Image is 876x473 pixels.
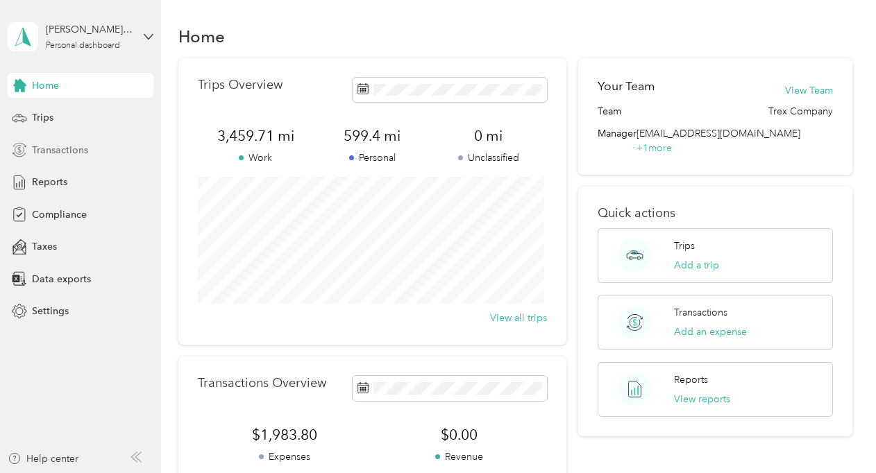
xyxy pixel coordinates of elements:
[198,150,314,165] p: Work
[637,142,672,154] span: + 1 more
[490,311,547,325] button: View all trips
[46,42,120,50] div: Personal dashboard
[198,376,326,390] p: Transactions Overview
[46,22,133,37] div: [PERSON_NAME] [PERSON_NAME]
[32,272,91,286] span: Data exports
[637,128,800,139] span: [EMAIL_ADDRESS][DOMAIN_NAME]
[598,126,637,155] span: Manager
[674,372,708,387] p: Reports
[8,452,78,466] button: Help center
[32,175,67,189] span: Reports
[198,449,373,464] p: Expenses
[32,304,69,318] span: Settings
[430,126,547,146] span: 0 mi
[32,207,87,222] span: Compliance
[598,78,655,95] h2: Your Team
[372,425,547,445] span: $0.00
[178,29,225,44] h1: Home
[768,104,833,119] span: Trex Company
[598,104,621,119] span: Team
[372,449,547,464] p: Revenue
[314,126,430,146] span: 599.4 mi
[198,425,373,445] span: $1,983.80
[674,258,719,273] button: Add a trip
[430,150,547,165] p: Unclassified
[32,143,88,157] span: Transactions
[674,392,730,406] button: View reports
[598,206,832,221] p: Quick actions
[32,110,53,125] span: Trips
[674,325,747,339] button: Add an expense
[798,395,876,473] iframe: Everlance-gr Chat Button Frame
[314,150,430,165] p: Personal
[198,78,283,92] p: Trips Overview
[674,239,695,253] p: Trips
[32,239,57,254] span: Taxes
[785,83,833,98] button: View Team
[674,305,727,320] p: Transactions
[32,78,59,93] span: Home
[198,126,314,146] span: 3,459.71 mi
